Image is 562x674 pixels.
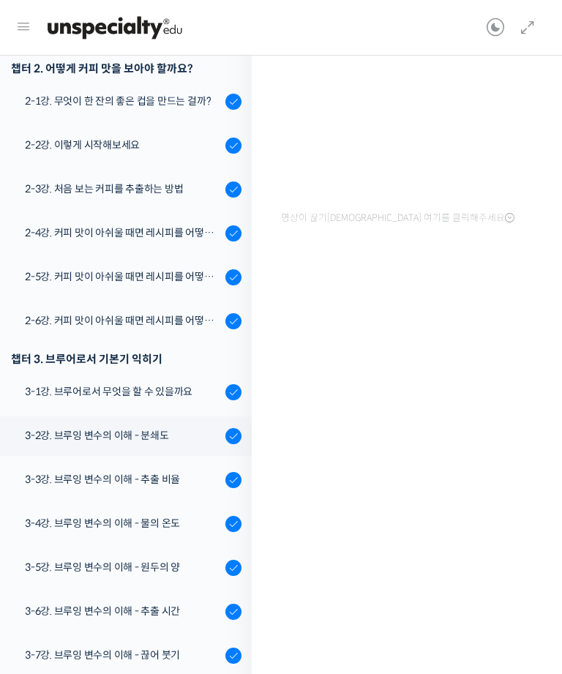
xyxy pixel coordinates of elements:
[25,559,221,575] div: 3-5강. 브루잉 변수의 이해 - 원두의 양
[97,464,189,501] a: 대화
[11,349,241,369] div: 챕터 3. 브루어로서 기본기 익히기
[25,181,221,197] div: 2-3강. 처음 보는 커피를 추출하는 방법
[25,647,221,663] div: 3-7강. 브루잉 변수의 이해 - 끊어 붓기
[281,212,514,224] span: 영상이 끊기[DEMOGRAPHIC_DATA] 여기를 클릭해주세요
[25,93,221,109] div: 2-1강. 무엇이 한 잔의 좋은 컵을 만드는 걸까?
[25,603,221,619] div: 3-6강. 브루잉 변수의 이해 - 추출 시간
[25,383,221,400] div: 3-1강. 브루어로서 무엇을 할 수 있을까요
[25,312,221,329] div: 2-6강. 커피 맛이 아쉬울 때면 레시피를 어떻게 수정해 보면 좋을까요? (3)
[134,487,151,498] span: 대화
[25,269,221,285] div: 2-5강. 커피 맛이 아쉬울 때면 레시피를 어떻게 수정해 보면 좋을까요? (2)
[11,59,241,78] div: 챕터 2. 어떻게 커피 맛을 보아야 할까요?
[25,471,221,487] div: 3-3강. 브루잉 변수의 이해 - 추출 비율
[25,427,221,443] div: 3-2강. 브루잉 변수의 이해 - 분쇄도
[46,486,55,498] span: 홈
[25,225,221,241] div: 2-4강. 커피 맛이 아쉬울 때면 레시피를 어떻게 수정해 보면 좋을까요? (1)
[25,137,221,153] div: 2-2강. 이렇게 시작해보세요
[25,515,221,531] div: 3-4강. 브루잉 변수의 이해 - 물의 온도
[4,464,97,501] a: 홈
[226,486,244,498] span: 설정
[189,464,281,501] a: 설정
